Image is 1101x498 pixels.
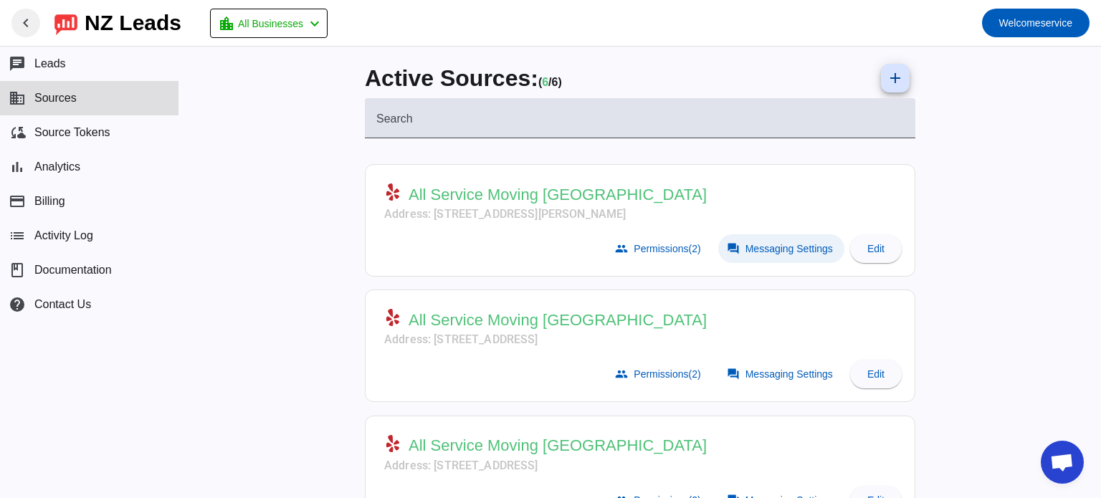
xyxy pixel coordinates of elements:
span: Welcome [999,17,1041,29]
mat-icon: bar_chart [9,158,26,176]
span: Total [552,76,562,88]
mat-card-subtitle: Address: [STREET_ADDRESS] [384,457,707,474]
mat-icon: help [9,296,26,313]
button: Welcomeservice [982,9,1090,37]
mat-icon: add [887,70,904,87]
span: service [999,13,1072,33]
mat-card-subtitle: Address: [STREET_ADDRESS][PERSON_NAME] [384,206,707,223]
mat-icon: group [615,368,628,380]
span: Edit [867,368,885,380]
button: Permissions(2) [606,360,712,388]
span: Messaging Settings [745,243,833,254]
span: / [548,76,551,88]
mat-icon: chevron_left [17,14,34,32]
mat-icon: cloud_sync [9,124,26,141]
button: Messaging Settings [718,360,844,388]
span: Working [542,76,548,88]
mat-icon: chat [9,55,26,72]
mat-card-subtitle: Address: [STREET_ADDRESS] [384,331,707,348]
span: Activity Log [34,229,93,242]
button: Permissions(2) [606,234,712,263]
span: Active Sources: [365,65,538,91]
mat-label: Search [376,112,413,125]
span: Leads [34,57,66,70]
span: Billing [34,195,65,208]
mat-icon: forum [727,368,740,380]
span: Edit [867,243,885,254]
span: Source Tokens [34,126,110,139]
span: ( [538,76,542,88]
mat-icon: group [615,242,628,255]
button: All Businesses [210,9,328,38]
span: Permissions [634,243,700,254]
button: Edit [850,360,902,388]
span: All Service Moving [GEOGRAPHIC_DATA] [409,436,707,456]
mat-icon: forum [727,242,740,255]
span: (2) [689,368,701,380]
span: Sources [34,92,77,105]
span: All Service Moving [GEOGRAPHIC_DATA] [409,185,707,205]
span: All Businesses [238,14,303,34]
mat-icon: location_city [218,15,235,32]
span: (2) [689,243,701,254]
span: Permissions [634,368,700,380]
img: logo [54,11,77,35]
button: Edit [850,234,902,263]
mat-icon: list [9,227,26,244]
mat-icon: business [9,90,26,107]
span: Documentation [34,264,112,277]
span: Contact Us [34,298,91,311]
span: Messaging Settings [745,368,833,380]
mat-icon: chevron_left [306,15,323,32]
span: Analytics [34,161,80,173]
div: NZ Leads [85,13,181,33]
span: All Service Moving [GEOGRAPHIC_DATA] [409,310,707,330]
mat-icon: payment [9,193,26,210]
div: Open chat [1041,441,1084,484]
span: book [9,262,26,279]
button: Messaging Settings [718,234,844,263]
